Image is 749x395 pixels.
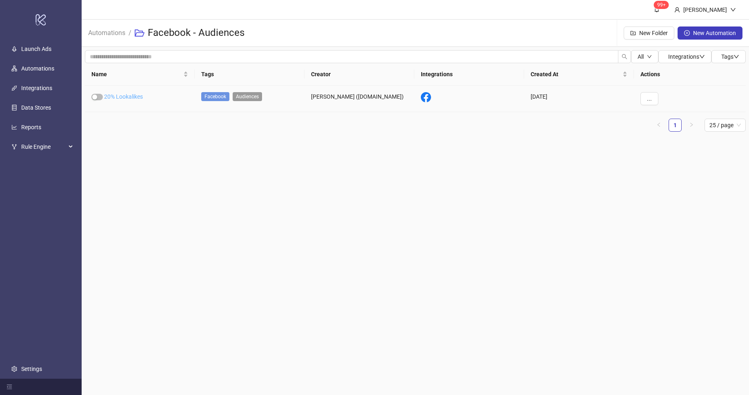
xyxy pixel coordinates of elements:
[21,124,41,130] a: Reports
[668,53,705,60] span: Integrations
[630,30,636,36] span: folder-add
[689,122,694,127] span: right
[195,63,304,86] th: Tags
[233,92,262,101] span: Audiences
[524,86,634,112] div: [DATE]
[693,30,736,36] span: New Automation
[91,70,182,79] span: Name
[414,63,524,86] th: Integrations
[85,63,195,86] th: Name
[711,50,746,63] button: Tagsdown
[705,119,746,132] div: Page Size
[21,65,54,72] a: Automations
[622,54,627,60] span: search
[639,30,668,36] span: New Folder
[680,5,730,14] div: [PERSON_NAME]
[733,54,739,60] span: down
[654,7,660,12] span: bell
[684,30,690,36] span: plus-circle
[21,46,51,52] a: Launch Ads
[674,7,680,13] span: user
[685,119,698,132] li: Next Page
[129,20,131,46] li: /
[21,366,42,372] a: Settings
[531,70,621,79] span: Created At
[304,86,414,112] div: [PERSON_NAME] ([DOMAIN_NAME])
[104,93,143,100] a: 20% Lookalikes
[678,26,742,40] button: New Automation
[652,119,665,132] li: Previous Page
[11,144,17,150] span: fork
[709,119,741,131] span: 25 / page
[148,26,244,40] h3: Facebook - Audiences
[647,95,652,102] span: ...
[669,119,682,132] li: 1
[304,63,414,86] th: Creator
[21,104,51,111] a: Data Stores
[654,1,669,9] sup: 429
[640,92,658,105] button: ...
[656,122,661,127] span: left
[669,119,681,131] a: 1
[21,139,66,155] span: Rule Engine
[634,63,746,86] th: Actions
[524,63,634,86] th: Created At
[730,7,736,13] span: down
[652,119,665,132] button: left
[685,119,698,132] button: right
[87,28,127,37] a: Automations
[699,54,705,60] span: down
[21,85,52,91] a: Integrations
[7,384,12,390] span: menu-fold
[631,50,658,63] button: Alldown
[638,53,644,60] span: All
[135,28,144,38] span: folder-open
[658,50,711,63] button: Integrationsdown
[624,26,674,40] button: New Folder
[721,53,739,60] span: Tags
[647,54,652,59] span: down
[201,92,229,101] span: Facebook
